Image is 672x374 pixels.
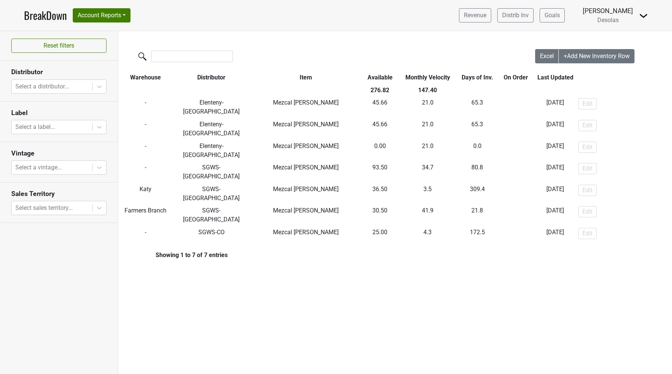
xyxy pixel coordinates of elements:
[362,140,399,162] td: 0.00
[362,84,399,97] th: 276.82
[118,183,173,205] td: Katy
[173,97,250,118] td: Elenteny-[GEOGRAPHIC_DATA]
[118,226,173,241] td: -
[118,97,173,118] td: -
[498,205,534,226] td: -
[398,161,457,183] td: 34.7
[457,140,498,162] td: 0.0
[398,183,457,205] td: 3.5
[362,205,399,226] td: 30.50
[273,142,339,150] span: Mezcal [PERSON_NAME]
[118,251,228,259] div: Showing 1 to 7 of 7 entries
[362,118,399,140] td: 45.66
[118,161,173,183] td: -
[497,8,534,22] a: Distrib Inv
[564,52,630,60] span: +Add New Inventory Row
[534,205,576,226] td: [DATE]
[457,161,498,183] td: 80.8
[534,118,576,140] td: [DATE]
[534,140,576,162] td: [DATE]
[578,206,597,217] button: Edit
[24,7,67,23] a: BreakDown
[273,186,339,193] span: Mezcal [PERSON_NAME]
[118,140,173,162] td: -
[398,118,457,140] td: 21.0
[118,118,173,140] td: -
[534,71,576,84] th: Last Updated: activate to sort column ascending
[173,205,250,226] td: SGWS-[GEOGRAPHIC_DATA]
[457,226,498,241] td: 172.5
[11,150,106,157] h3: Vintage
[498,71,534,84] th: On Order: activate to sort column ascending
[11,68,106,76] h3: Distributor
[459,8,491,22] a: Revenue
[578,120,597,131] button: Edit
[118,205,173,226] td: Farmers Branch
[273,99,339,106] span: Mezcal [PERSON_NAME]
[173,226,250,241] td: SGWS-CO
[362,183,399,205] td: 36.50
[362,71,399,84] th: Available: activate to sort column ascending
[498,97,534,118] td: -
[273,164,339,171] span: Mezcal [PERSON_NAME]
[398,84,457,97] th: 147.40
[559,49,634,63] button: +Add New Inventory Row
[534,97,576,118] td: [DATE]
[578,163,597,174] button: Edit
[534,226,576,241] td: [DATE]
[578,142,597,153] button: Edit
[540,52,554,60] span: Excel
[118,71,173,84] th: Warehouse: activate to sort column ascending
[498,140,534,162] td: -
[457,183,498,205] td: 309.4
[498,118,534,140] td: -
[173,161,250,183] td: SGWS-[GEOGRAPHIC_DATA]
[250,71,362,84] th: Item: activate to sort column ascending
[498,226,534,241] td: -
[173,140,250,162] td: Elenteny-[GEOGRAPHIC_DATA]
[273,207,339,214] span: Mezcal [PERSON_NAME]
[498,161,534,183] td: -
[578,228,597,239] button: Edit
[457,205,498,226] td: 21.8
[597,16,619,24] span: Desolas
[362,97,399,118] td: 45.66
[398,71,457,84] th: Monthly Velocity: activate to sort column ascending
[11,109,106,117] h3: Label
[457,97,498,118] td: 65.3
[457,118,498,140] td: 65.3
[273,121,339,128] span: Mezcal [PERSON_NAME]
[398,205,457,226] td: 41.9
[457,71,498,84] th: Days of Inv.: activate to sort column ascending
[273,229,339,236] span: Mezcal [PERSON_NAME]
[173,118,250,140] td: Elenteny-[GEOGRAPHIC_DATA]
[11,190,106,198] h3: Sales Territory
[534,161,576,183] td: [DATE]
[11,39,106,53] button: Reset filters
[498,183,534,205] td: -
[362,226,399,241] td: 25.00
[362,161,399,183] td: 93.50
[540,8,565,22] a: Goals
[639,11,648,20] img: Dropdown Menu
[173,71,250,84] th: Distributor: activate to sort column ascending
[578,98,597,109] button: Edit
[534,183,576,205] td: [DATE]
[578,185,597,196] button: Edit
[398,226,457,241] td: 4.3
[398,140,457,162] td: 21.0
[173,183,250,205] td: SGWS-[GEOGRAPHIC_DATA]
[535,49,559,63] button: Excel
[583,6,633,16] div: [PERSON_NAME]
[398,97,457,118] td: 21.0
[73,8,130,22] button: Account Reports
